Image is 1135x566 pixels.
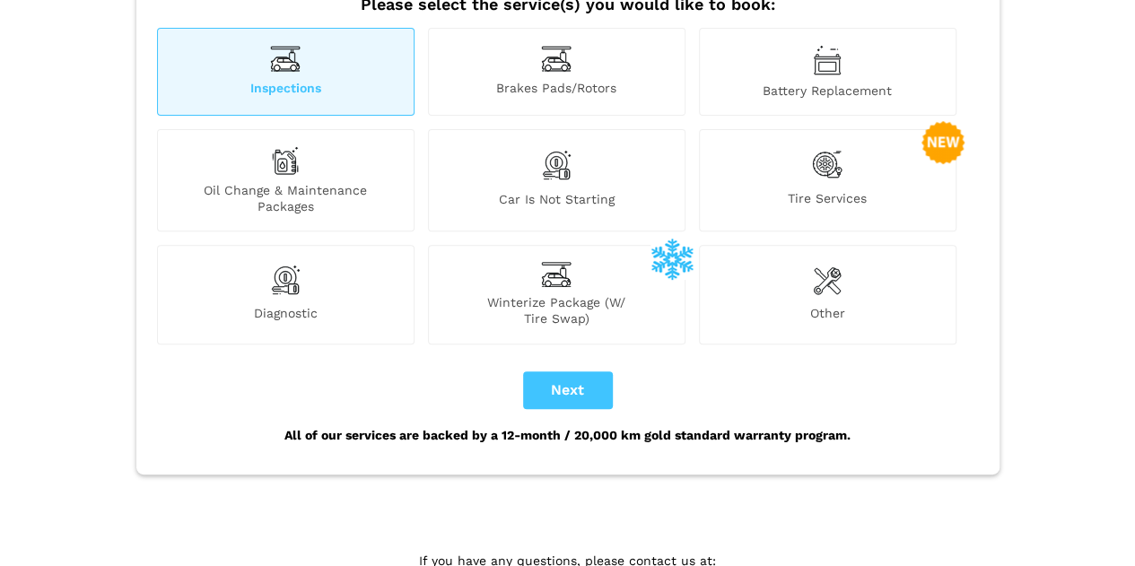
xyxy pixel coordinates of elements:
[429,191,685,214] span: Car is not starting
[158,305,414,327] span: Diagnostic
[429,80,685,99] span: Brakes Pads/Rotors
[700,305,956,327] span: Other
[158,182,414,214] span: Oil Change & Maintenance Packages
[158,80,414,99] span: Inspections
[523,371,613,409] button: Next
[700,83,956,99] span: Battery Replacement
[700,190,956,214] span: Tire Services
[650,237,694,280] img: winterize-icon_1.png
[153,409,983,461] div: All of our services are backed by a 12-month / 20,000 km gold standard warranty program.
[429,294,685,327] span: Winterize Package (W/ Tire Swap)
[921,121,965,164] img: new-badge-2-48.png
